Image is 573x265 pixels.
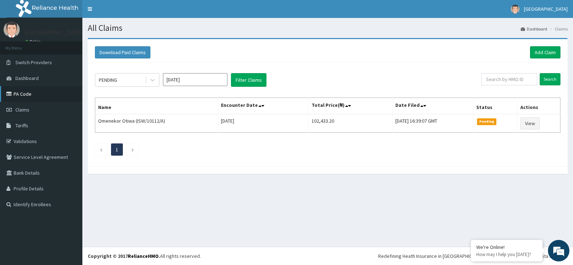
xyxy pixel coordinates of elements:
[95,98,218,114] th: Name
[392,114,473,133] td: [DATE] 16:39:07 GMT
[15,122,28,129] span: Tariffs
[218,98,309,114] th: Encounter Date
[308,114,392,133] td: 102,433.20
[25,29,84,36] p: [GEOGRAPHIC_DATA]
[521,26,547,32] a: Dashboard
[511,5,520,14] img: User Image
[4,22,20,38] img: User Image
[163,73,227,86] input: Select Month and Year
[15,75,39,81] span: Dashboard
[25,39,42,44] a: Online
[95,114,218,133] td: Omenekor Otiwa (ISW/10112/A)
[548,26,568,32] li: Claims
[378,252,568,260] div: Redefining Heath Insurance in [GEOGRAPHIC_DATA] using Telemedicine and Data Science!
[99,76,117,84] div: PENDING
[517,98,560,114] th: Actions
[131,146,134,153] a: Next page
[88,253,160,259] strong: Copyright © 2017 .
[88,23,568,33] h1: All Claims
[15,107,29,113] span: Claims
[231,73,266,87] button: Filter Claims
[473,98,517,114] th: Status
[100,146,103,153] a: Previous page
[481,73,538,85] input: Search by HMO ID
[392,98,473,114] th: Date Filed
[116,146,118,153] a: Page 1 is your current page
[477,118,497,125] span: Pending
[520,117,540,129] a: View
[82,247,573,265] footer: All rights reserved.
[218,114,309,133] td: [DATE]
[128,253,159,259] a: RelianceHMO
[476,244,537,250] div: We're Online!
[524,6,568,12] span: [GEOGRAPHIC_DATA]
[95,46,150,58] button: Download Paid Claims
[308,98,392,114] th: Total Price(₦)
[540,73,560,85] input: Search
[530,46,560,58] a: Add Claim
[476,251,537,257] p: How may I help you today?
[15,59,52,66] span: Switch Providers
